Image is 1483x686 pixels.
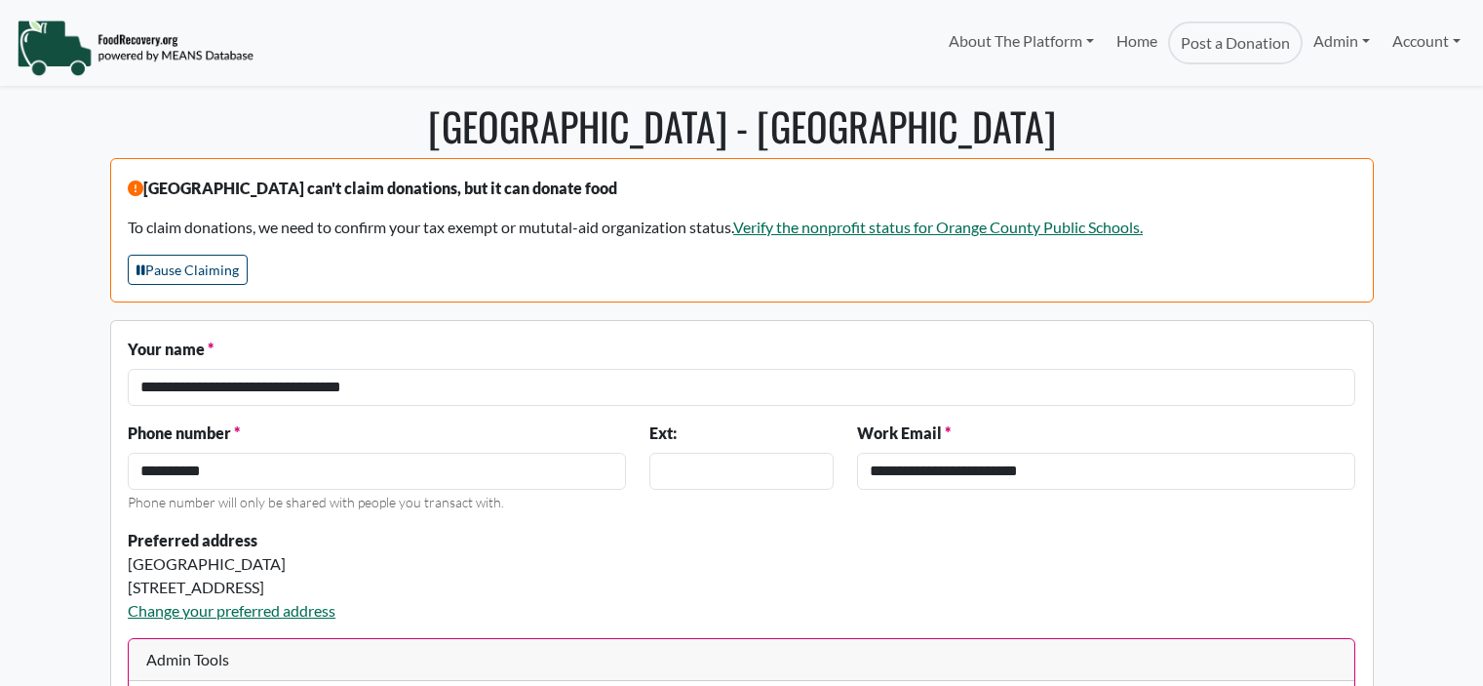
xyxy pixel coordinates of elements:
label: Your name [128,338,214,361]
strong: Preferred address [128,531,257,549]
a: Verify the nonprofit status for Orange County Public Schools. [733,218,1143,236]
p: [GEOGRAPHIC_DATA] can't claim donations, but it can donate food [128,177,1355,200]
label: Ext: [649,422,677,445]
div: Admin Tools [129,639,1354,681]
p: To claim donations, we need to confirm your tax exempt or mututal-aid organization status. [128,216,1355,239]
a: About The Platform [938,21,1105,61]
label: Work Email [857,422,951,445]
a: Change your preferred address [128,601,335,620]
a: Home [1105,21,1167,64]
h1: [GEOGRAPHIC_DATA] - [GEOGRAPHIC_DATA] [110,102,1374,149]
button: Pause Claiming [128,255,248,285]
div: [GEOGRAPHIC_DATA] [128,552,834,576]
a: Post a Donation [1168,21,1303,64]
a: Admin [1303,21,1381,61]
small: Phone number will only be shared with people you transact with. [128,494,504,510]
a: Account [1382,21,1471,61]
img: NavigationLogo_FoodRecovery-91c16205cd0af1ed486a0f1a7774a6544ea792ac00100771e7dd3ec7c0e58e41.png [17,19,254,77]
label: Phone number [128,422,240,445]
div: [STREET_ADDRESS] [128,576,834,599]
